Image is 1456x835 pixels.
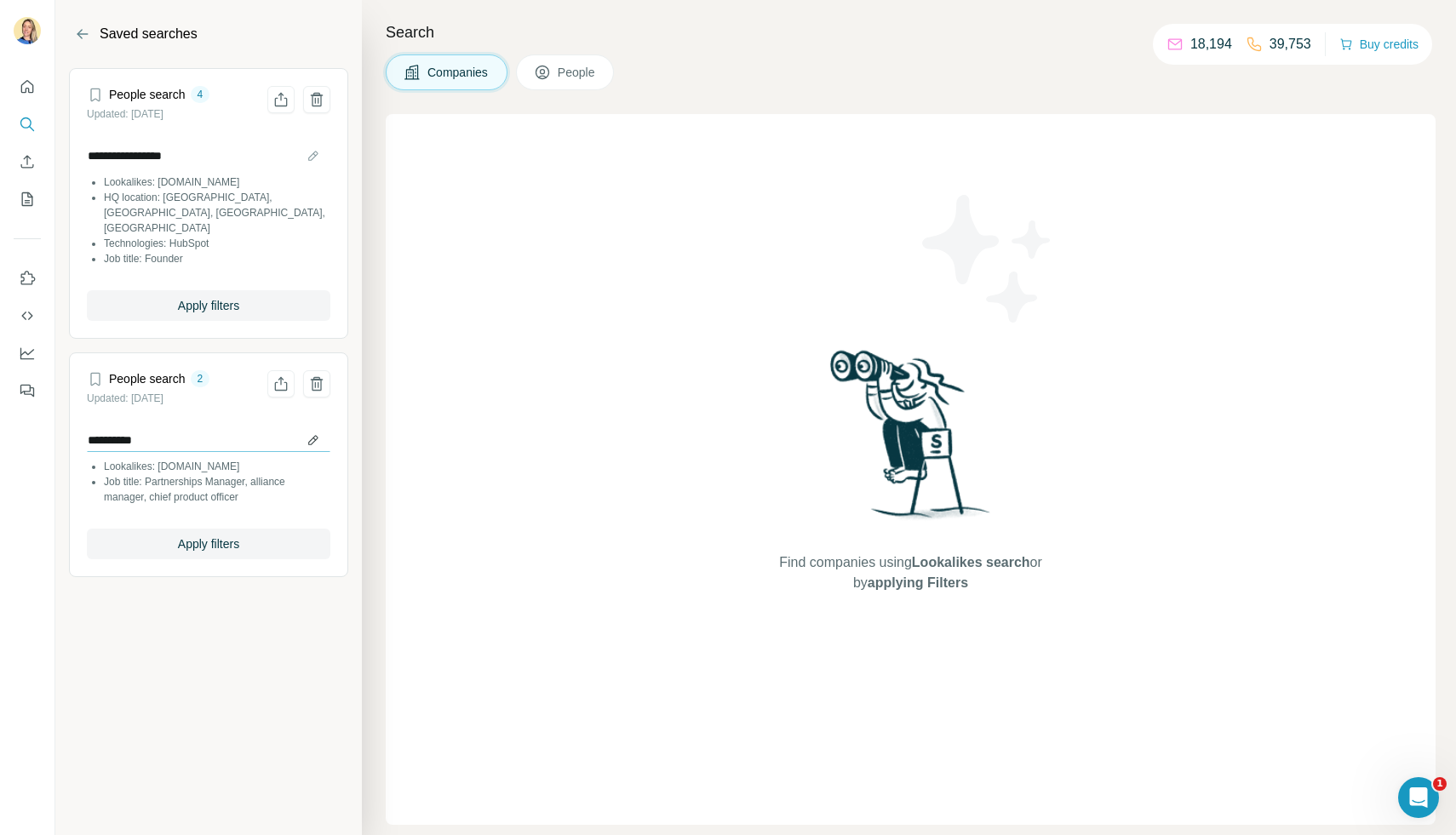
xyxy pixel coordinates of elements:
button: My lists [14,184,41,214]
li: Job title: Founder [104,251,330,266]
button: Back [69,20,96,48]
div: 4 [191,87,210,102]
button: Enrich CSV [14,146,41,177]
div: 2 [191,371,210,386]
span: Find companies using or by [774,552,1046,593]
h4: People search [109,86,186,103]
button: Delete saved search [303,370,330,397]
li: Job title: Partnerships Manager, alliance manager, chief product officer [104,474,330,505]
button: Use Surfe API [14,300,41,331]
button: Share filters [267,86,295,113]
input: Search name [87,144,330,168]
span: applying Filters [868,575,968,590]
img: Surfe Illustration - Woman searching with binoculars [823,346,1000,535]
input: Search name [87,428,330,452]
img: Avatar [14,17,41,44]
h4: Search [386,20,1436,44]
img: Surfe Illustration - Stars [911,182,1064,335]
button: Delete saved search [303,86,330,113]
small: Updated: [DATE] [87,108,163,120]
span: Companies [427,64,490,81]
li: HQ location: [GEOGRAPHIC_DATA], [GEOGRAPHIC_DATA], [GEOGRAPHIC_DATA], [GEOGRAPHIC_DATA] [104,190,330,236]
button: Feedback [14,375,41,406]
p: 39,753 [1270,34,1311,54]
button: Dashboard [14,338,41,369]
button: Share filters [267,370,295,397]
button: Use Surfe on LinkedIn [14,263,41,294]
span: People [558,64,597,81]
h4: People search [109,370,186,387]
button: Buy credits [1339,32,1419,56]
button: Quick start [14,71,41,102]
span: Apply filters [178,535,239,552]
li: Lookalikes: [DOMAIN_NAME] [104,174,330,190]
li: Technologies: HubSpot [104,236,330,251]
button: Apply filters [87,529,330,559]
li: Lookalikes: [DOMAIN_NAME] [104,459,330,474]
span: 1 [1433,777,1447,791]
iframe: Intercom live chat [1398,777,1439,818]
button: Apply filters [87,290,330,321]
small: Updated: [DATE] [87,392,163,404]
h2: Saved searches [100,24,198,44]
button: Search [14,109,41,140]
span: Apply filters [178,297,239,314]
p: 18,194 [1190,34,1232,54]
span: Lookalikes search [912,555,1030,569]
